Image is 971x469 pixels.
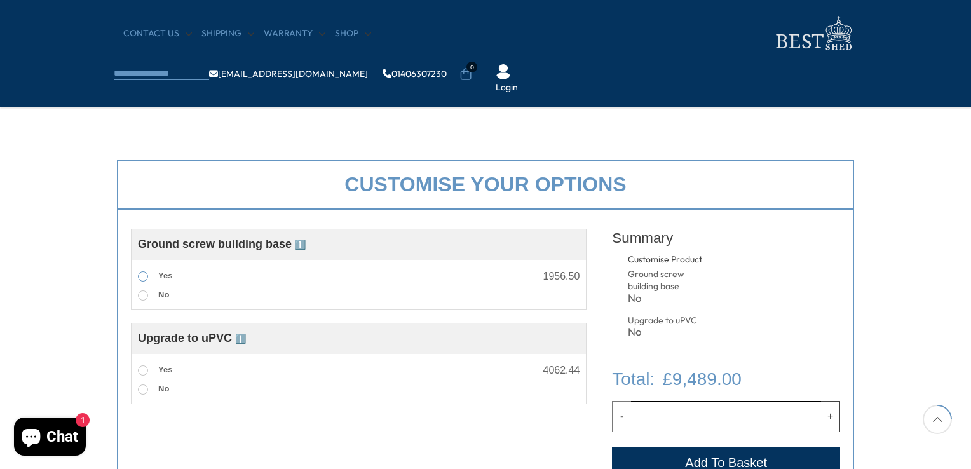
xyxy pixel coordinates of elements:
a: Shop [335,27,371,40]
span: Ground screw building base [138,238,306,250]
span: Yes [158,365,172,374]
span: 0 [466,62,477,72]
input: Quantity [631,401,821,432]
div: Upgrade to uPVC [628,315,705,327]
img: User Icon [496,64,511,79]
div: 1956.50 [543,271,580,282]
inbox-online-store-chat: Shopify online store chat [10,418,90,459]
button: Increase quantity [821,401,840,432]
a: Warranty [264,27,325,40]
span: No [158,384,169,393]
a: 0 [459,68,472,81]
div: Summary [612,222,840,254]
a: Login [496,81,518,94]
div: No [628,293,705,304]
a: CONTACT US [123,27,192,40]
button: Decrease quantity [612,401,631,432]
span: Yes [158,271,172,280]
div: Customise Product [628,254,748,266]
span: Upgrade to uPVC [138,332,246,344]
span: No [158,290,169,299]
img: logo [768,13,857,54]
a: Shipping [201,27,254,40]
a: 01406307230 [383,69,447,78]
a: [EMAIL_ADDRESS][DOMAIN_NAME] [209,69,368,78]
div: Ground screw building base [628,268,705,293]
span: ℹ️ [235,334,246,344]
div: No [628,327,705,337]
div: 4062.44 [543,365,580,376]
span: ℹ️ [295,240,306,250]
span: £9,489.00 [662,366,742,392]
div: Customise your options [117,160,854,210]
